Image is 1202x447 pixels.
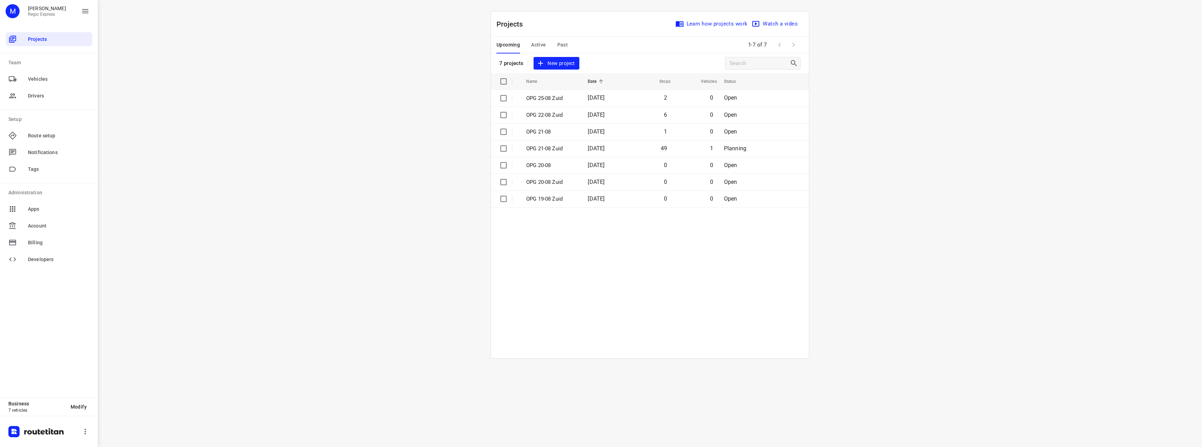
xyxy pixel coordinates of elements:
span: Apps [28,206,89,213]
span: 0 [664,162,667,168]
p: OPG 21-08 Zuid [526,145,577,153]
span: Modify [71,404,87,410]
span: Upcoming [497,41,520,49]
span: [DATE] [588,179,604,185]
button: New project [534,57,579,70]
p: OPG 20-08 [526,161,577,170]
span: Route setup [28,132,89,139]
span: Open [724,128,737,135]
p: OPG 21-08 [526,128,577,136]
p: OPG 19-08 Zuid [526,195,577,203]
span: [DATE] [588,195,604,202]
span: Status [724,77,745,86]
span: 0 [710,162,713,168]
div: Notifications [6,145,92,159]
span: Open [724,162,737,168]
span: Open [724,111,737,118]
p: Max Bisseling [28,6,66,11]
span: Open [724,179,737,185]
span: Notifications [28,149,89,156]
p: Regio Express [28,12,66,17]
span: [DATE] [588,94,604,101]
p: 7 projects [499,60,523,66]
span: Open [724,94,737,101]
p: 7 vehicles [8,408,65,413]
span: Planning [724,145,746,152]
button: Modify [65,401,92,413]
div: Drivers [6,89,92,103]
span: 0 [664,195,667,202]
span: 1-7 of 7 [745,37,770,52]
p: OPG 20-08 Zuid [526,178,577,186]
span: 6 [664,111,667,118]
span: Drivers [28,92,89,100]
div: Account [6,219,92,233]
p: Business [8,401,65,406]
span: [DATE] [588,111,604,118]
div: Apps [6,202,92,216]
div: Tags [6,162,92,176]
span: [DATE] [588,128,604,135]
span: [DATE] [588,145,604,152]
div: Developers [6,252,92,266]
div: M [6,4,20,18]
span: 0 [710,195,713,202]
p: Projects [497,19,529,29]
div: Search [790,59,800,67]
span: 0 [710,128,713,135]
div: Projects [6,32,92,46]
span: 2 [664,94,667,101]
span: New project [538,59,575,68]
span: 1 [710,145,713,152]
span: Billing [28,239,89,246]
p: Setup [8,116,92,123]
span: 0 [710,179,713,185]
span: Date [588,77,606,86]
span: Previous Page [773,38,787,52]
span: 49 [661,145,667,152]
div: Vehicles [6,72,92,86]
span: Active [531,41,546,49]
span: Projects [28,36,89,43]
span: 1 [664,128,667,135]
span: Vehicles [28,75,89,83]
span: Developers [28,256,89,263]
span: 0 [664,179,667,185]
span: 0 [710,94,713,101]
span: Name [526,77,546,86]
p: OPG 22-08 Zuid [526,111,577,119]
p: OPG 25-08 Zuid [526,94,577,102]
span: 0 [710,111,713,118]
span: Stops [650,77,671,86]
p: Administration [8,189,92,196]
span: Next Page [787,38,801,52]
span: Tags [28,166,89,173]
span: Account [28,222,89,230]
div: Route setup [6,129,92,143]
span: Vehicles [692,77,717,86]
span: [DATE] [588,162,604,168]
span: Past [557,41,568,49]
div: Billing [6,236,92,250]
p: Team [8,59,92,66]
input: Search projects [730,58,790,69]
span: Open [724,195,737,202]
